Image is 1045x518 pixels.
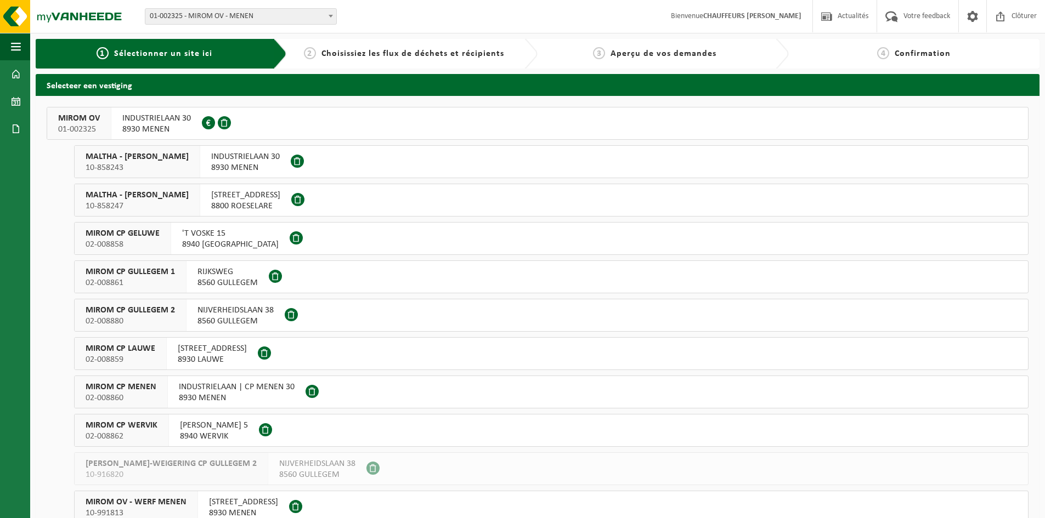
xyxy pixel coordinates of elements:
[47,107,1029,140] button: MIROM OV 01-002325 INDUSTRIELAAN 308930 MENEN
[74,184,1029,217] button: MALTHA - [PERSON_NAME] 10-858247 [STREET_ADDRESS]8800 ROESELARE
[86,469,257,480] span: 10-916820
[145,8,337,25] span: 01-002325 - MIROM OV - MENEN
[895,49,951,58] span: Confirmation
[179,392,295,403] span: 8930 MENEN
[209,497,278,508] span: [STREET_ADDRESS]
[145,9,336,24] span: 01-002325 - MIROM OV - MENEN
[86,343,155,354] span: MIROM CP LAUWE
[86,316,175,327] span: 02-008880
[180,431,248,442] span: 8940 WERVIK
[178,354,247,365] span: 8930 LAUWE
[182,239,279,250] span: 8940 [GEOGRAPHIC_DATA]
[74,337,1029,370] button: MIROM CP LAUWE 02-008859 [STREET_ADDRESS]8930 LAUWE
[279,469,355,480] span: 8560 GULLEGEM
[211,190,280,201] span: [STREET_ADDRESS]
[74,222,1029,255] button: MIROM CP GELUWE 02-008858 'T VOSKE 158940 [GEOGRAPHIC_DATA]
[611,49,716,58] span: Aperçu de vos demandes
[86,354,155,365] span: 02-008859
[74,414,1029,447] button: MIROM CP WERVIK 02-008862 [PERSON_NAME] 58940 WERVIK
[74,299,1029,332] button: MIROM CP GULLEGEM 2 02-008880 NIJVERHEIDSLAAN 388560 GULLEGEM
[197,266,258,277] span: RIJKSWEG
[180,420,248,431] span: [PERSON_NAME] 5
[877,47,889,59] span: 4
[36,74,1040,95] h2: Selecteer een vestiging
[703,12,801,20] strong: CHAUFFEURS [PERSON_NAME]
[279,458,355,469] span: NIJVERHEIDSLAAN 38
[304,47,316,59] span: 2
[86,151,189,162] span: MALTHA - [PERSON_NAME]
[86,190,189,201] span: MALTHA - [PERSON_NAME]
[86,392,156,403] span: 02-008860
[86,162,189,173] span: 10-858243
[86,239,160,250] span: 02-008858
[86,201,189,212] span: 10-858247
[197,316,274,327] span: 8560 GULLEGEM
[86,266,175,277] span: MIROM CP GULLEGEM 1
[211,201,280,212] span: 8800 ROESELARE
[122,113,191,124] span: INDUSTRIELAAN 30
[178,343,247,354] span: [STREET_ADDRESS]
[182,228,279,239] span: 'T VOSKE 15
[74,145,1029,178] button: MALTHA - [PERSON_NAME] 10-858243 INDUSTRIELAAN 308930 MENEN
[97,47,109,59] span: 1
[86,497,187,508] span: MIROM OV - WERF MENEN
[74,260,1029,293] button: MIROM CP GULLEGEM 1 02-008861 RIJKSWEG8560 GULLEGEM
[593,47,605,59] span: 3
[86,420,157,431] span: MIROM CP WERVIK
[211,162,280,173] span: 8930 MENEN
[86,277,175,288] span: 02-008861
[211,151,280,162] span: INDUSTRIELAAN 30
[86,458,257,469] span: [PERSON_NAME]-WEIGERING CP GULLEGEM 2
[86,431,157,442] span: 02-008862
[58,113,100,124] span: MIROM OV
[74,375,1029,408] button: MIROM CP MENEN 02-008860 INDUSTRIELAAN | CP MENEN 308930 MENEN
[179,382,295,392] span: INDUSTRIELAAN | CP MENEN 30
[86,228,160,239] span: MIROM CP GELUWE
[86,382,156,392] span: MIROM CP MENEN
[122,124,191,135] span: 8930 MENEN
[58,124,100,135] span: 01-002325
[321,49,504,58] span: Choisissiez les flux de déchets et récipients
[197,305,274,316] span: NIJVERHEIDSLAAN 38
[86,305,175,316] span: MIROM CP GULLEGEM 2
[114,49,212,58] span: Sélectionner un site ici
[197,277,258,288] span: 8560 GULLEGEM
